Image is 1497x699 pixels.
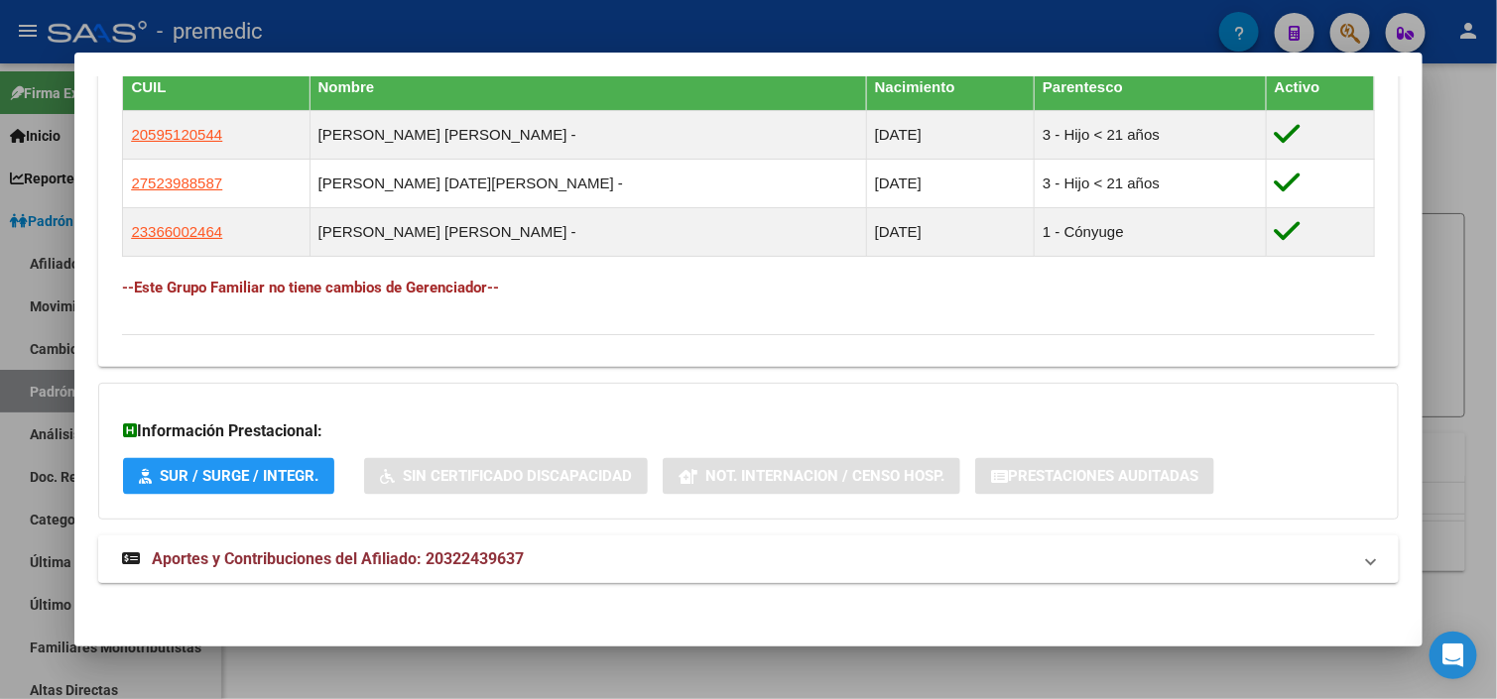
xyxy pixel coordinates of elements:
td: 3 - Hijo < 21 años [1035,160,1267,208]
span: SUR / SURGE / INTEGR. [160,468,318,486]
button: Sin Certificado Discapacidad [364,458,648,495]
button: SUR / SURGE / INTEGR. [123,458,334,495]
span: Prestaciones Auditadas [1008,468,1198,486]
button: Prestaciones Auditadas [975,458,1214,495]
button: Not. Internacion / Censo Hosp. [663,458,960,495]
span: 27523988587 [131,175,222,191]
span: 23366002464 [131,223,222,240]
td: 3 - Hijo < 21 años [1035,111,1267,160]
span: Sin Certificado Discapacidad [403,468,632,486]
th: CUIL [123,64,310,111]
div: Open Intercom Messenger [1430,632,1477,679]
td: [DATE] [866,208,1034,257]
td: [PERSON_NAME] [DATE][PERSON_NAME] - [310,160,866,208]
td: [DATE] [866,111,1034,160]
mat-expansion-panel-header: Aportes y Contribuciones del Afiliado: 20322439637 [98,535,1398,583]
td: [PERSON_NAME] [PERSON_NAME] - [310,111,866,160]
span: Aportes y Contribuciones del Afiliado: 20322439637 [152,549,524,568]
span: 20595120544 [131,126,222,143]
td: 1 - Cónyuge [1035,208,1267,257]
th: Nacimiento [866,64,1034,111]
th: Activo [1266,64,1374,111]
td: [PERSON_NAME] [PERSON_NAME] - [310,208,866,257]
th: Parentesco [1035,64,1267,111]
h3: Información Prestacional: [123,419,1373,443]
span: Not. Internacion / Censo Hosp. [705,468,944,486]
td: [DATE] [866,160,1034,208]
h4: --Este Grupo Familiar no tiene cambios de Gerenciador-- [122,277,1374,298]
th: Nombre [310,64,866,111]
